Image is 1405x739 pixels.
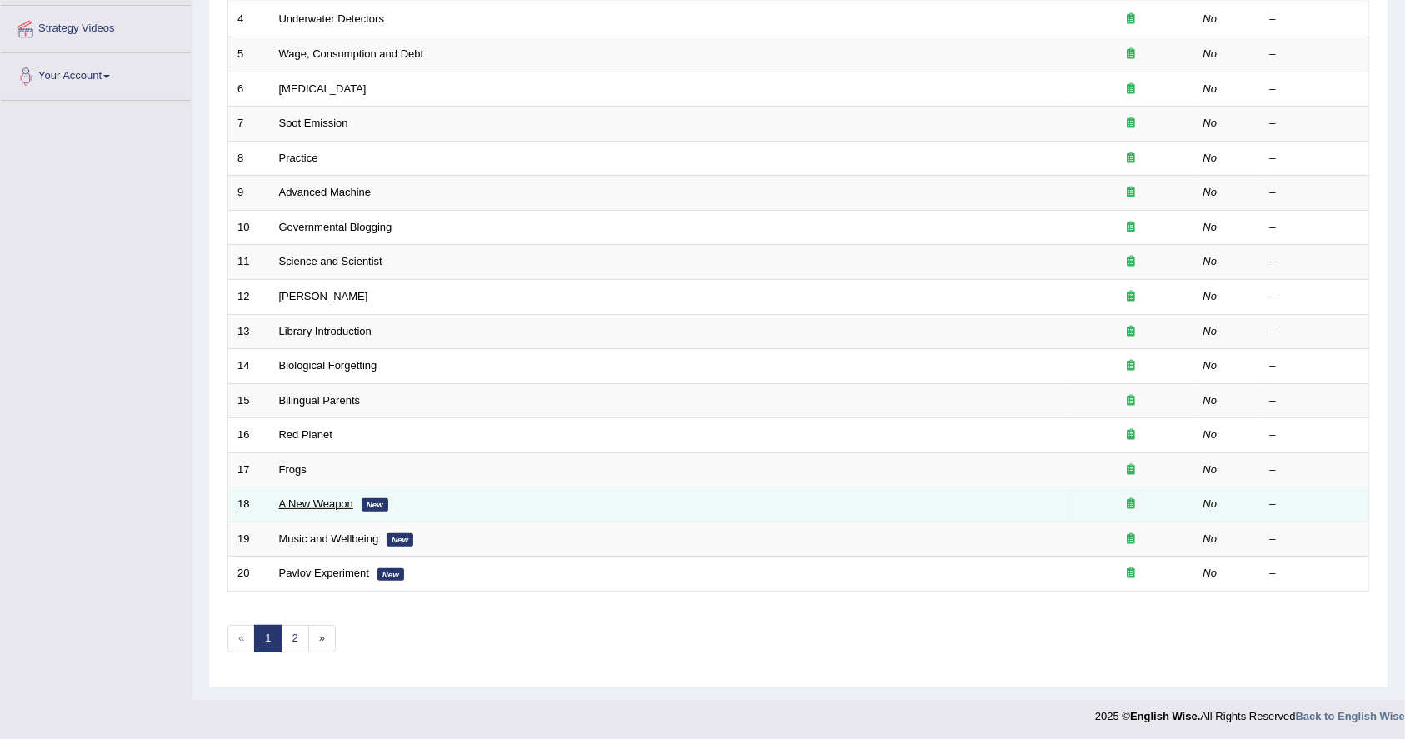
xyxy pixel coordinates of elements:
[1270,427,1360,443] div: –
[228,141,270,176] td: 8
[1270,47,1360,62] div: –
[1203,567,1217,579] em: No
[279,325,372,337] a: Library Introduction
[1296,710,1405,722] a: Back to English Wise
[228,349,270,384] td: 14
[1270,82,1360,97] div: –
[1078,358,1185,374] div: Exam occurring question
[1078,532,1185,547] div: Exam occurring question
[1270,220,1360,236] div: –
[1078,427,1185,443] div: Exam occurring question
[387,533,413,547] em: New
[1078,289,1185,305] div: Exam occurring question
[279,12,384,25] a: Underwater Detectors
[279,497,353,510] a: A New Weapon
[1203,394,1217,407] em: No
[228,383,270,418] td: 15
[1078,185,1185,201] div: Exam occurring question
[254,625,282,652] a: 1
[1270,12,1360,27] div: –
[279,47,424,60] a: Wage, Consumption and Debt
[228,314,270,349] td: 13
[1270,289,1360,305] div: –
[1095,700,1405,724] div: 2025 © All Rights Reserved
[1270,497,1360,512] div: –
[1203,359,1217,372] em: No
[279,82,367,95] a: [MEDICAL_DATA]
[228,418,270,453] td: 16
[1270,324,1360,340] div: –
[1203,82,1217,95] em: No
[1203,152,1217,164] em: No
[279,255,382,267] a: Science and Scientist
[1130,710,1200,722] strong: English Wise.
[279,567,369,579] a: Pavlov Experiment
[1270,566,1360,582] div: –
[1203,117,1217,129] em: No
[1203,12,1217,25] em: No
[279,290,368,302] a: [PERSON_NAME]
[1203,532,1217,545] em: No
[228,522,270,557] td: 19
[1203,255,1217,267] em: No
[1078,462,1185,478] div: Exam occurring question
[308,625,336,652] a: »
[1078,254,1185,270] div: Exam occurring question
[279,394,361,407] a: Bilingual Parents
[1270,254,1360,270] div: –
[1078,220,1185,236] div: Exam occurring question
[1078,566,1185,582] div: Exam occurring question
[1270,532,1360,547] div: –
[1270,393,1360,409] div: –
[1203,221,1217,233] em: No
[279,532,379,545] a: Music and Wellbeing
[1270,116,1360,132] div: –
[228,487,270,522] td: 18
[1203,290,1217,302] em: No
[279,152,318,164] a: Practice
[1078,324,1185,340] div: Exam occurring question
[1,53,191,95] a: Your Account
[1078,12,1185,27] div: Exam occurring question
[1078,497,1185,512] div: Exam occurring question
[1270,151,1360,167] div: –
[228,210,270,245] td: 10
[1203,47,1217,60] em: No
[1270,185,1360,201] div: –
[279,428,332,441] a: Red Planet
[1078,82,1185,97] div: Exam occurring question
[279,463,307,476] a: Frogs
[228,557,270,592] td: 20
[1078,151,1185,167] div: Exam occurring question
[228,176,270,211] td: 9
[279,186,372,198] a: Advanced Machine
[1203,463,1217,476] em: No
[279,117,348,129] a: Soot Emission
[1078,47,1185,62] div: Exam occurring question
[279,221,392,233] a: Governmental Blogging
[228,72,270,107] td: 6
[1203,497,1217,510] em: No
[1270,358,1360,374] div: –
[228,2,270,37] td: 4
[228,107,270,142] td: 7
[377,568,404,582] em: New
[1270,462,1360,478] div: –
[1078,393,1185,409] div: Exam occurring question
[228,279,270,314] td: 12
[228,37,270,72] td: 5
[1203,325,1217,337] em: No
[1078,116,1185,132] div: Exam occurring question
[227,625,255,652] span: «
[362,498,388,512] em: New
[228,452,270,487] td: 17
[281,625,308,652] a: 2
[1,6,191,47] a: Strategy Videos
[279,359,377,372] a: Biological Forgetting
[1203,428,1217,441] em: No
[228,245,270,280] td: 11
[1203,186,1217,198] em: No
